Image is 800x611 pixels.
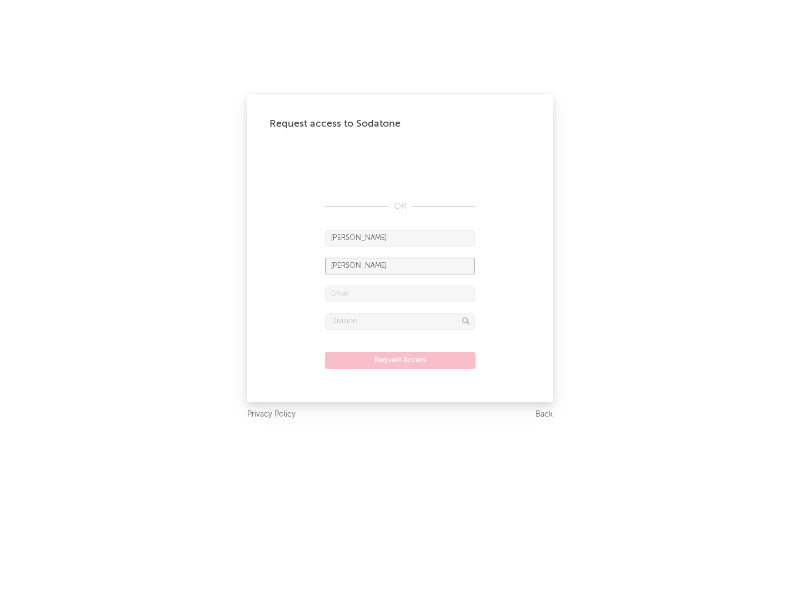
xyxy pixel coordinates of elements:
[536,408,553,422] a: Back
[325,258,475,274] input: Last Name
[325,200,475,213] div: OR
[325,352,476,369] button: Request Access
[325,230,475,247] input: First Name
[325,313,475,330] input: Division
[269,117,531,131] div: Request access to Sodatone
[325,286,475,302] input: Email
[247,408,296,422] a: Privacy Policy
